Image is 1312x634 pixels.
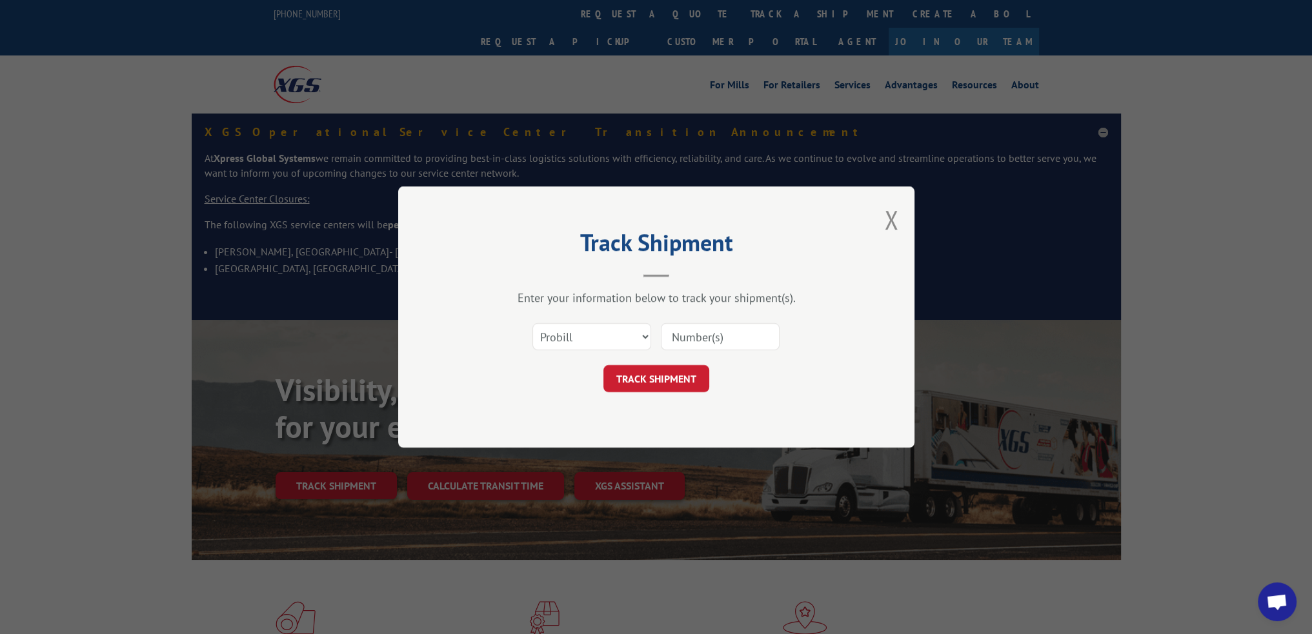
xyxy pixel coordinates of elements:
[463,290,850,305] div: Enter your information below to track your shipment(s).
[603,365,709,392] button: TRACK SHIPMENT
[1258,582,1297,621] a: Open chat
[463,233,850,258] h2: Track Shipment
[661,323,780,350] input: Number(s)
[884,203,898,237] button: Close modal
